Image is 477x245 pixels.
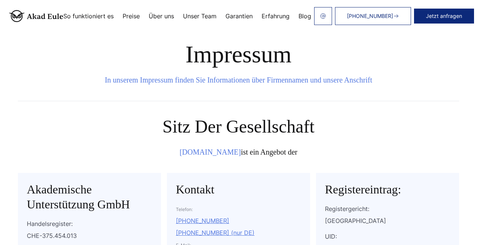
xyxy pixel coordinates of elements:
a: Erfahrung [262,13,290,19]
img: logo [9,10,63,22]
div: ist ein Angebot der [18,146,459,158]
p: UID: [325,230,450,242]
a: Über uns [149,13,174,19]
a: So funktioniert es [63,13,114,19]
h2: Registereintrag: [325,182,450,197]
div: CHE-375.454.013 [27,230,152,242]
a: [PHONE_NUMBER] (nur DE) [176,229,255,236]
h2: Sitz der Gesellschaft [18,116,459,137]
button: Jetzt anfragen [414,9,474,24]
div: In unserem Impressum finden Sie Informationen über Firmennamen und unsere Anschrift [18,74,459,86]
a: [PHONE_NUMBER] [335,7,411,25]
img: email [320,13,326,19]
span: [PHONE_NUMBER] [347,13,393,19]
a: Blog [298,13,311,19]
h2: Akademische Unterstützung GmbH [27,182,152,212]
h1: Impressum [18,41,459,68]
a: Unser Team [183,13,217,19]
p: Registergericht: [325,203,450,215]
a: Garantien [225,13,253,19]
a: [DOMAIN_NAME] [180,148,241,156]
h2: Kontakt [176,182,301,197]
div: [GEOGRAPHIC_DATA] [325,215,450,227]
a: [PHONE_NUMBER] [176,217,229,224]
span: Telefon: [176,207,193,212]
p: Handelsregister: [27,218,152,230]
a: Preise [123,13,140,19]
